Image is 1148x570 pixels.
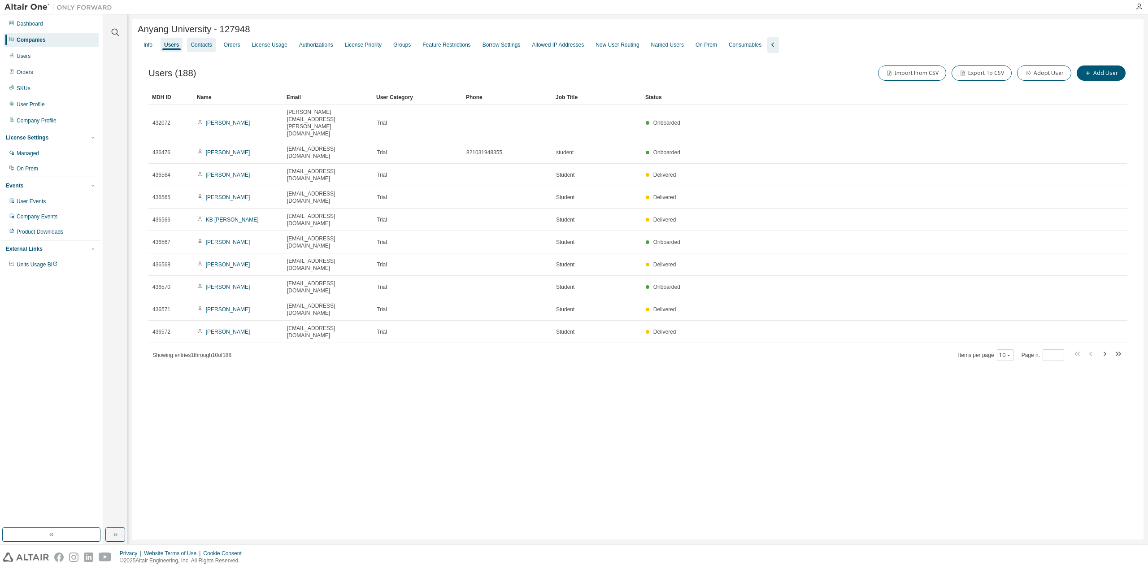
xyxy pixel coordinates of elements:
[653,261,676,268] span: Delivered
[556,239,574,246] span: Student
[206,261,250,268] a: [PERSON_NAME]
[653,239,680,245] span: Onboarded
[4,3,117,12] img: Altair One
[17,228,63,235] div: Product Downloads
[206,120,250,126] a: [PERSON_NAME]
[377,283,387,291] span: Trial
[152,119,170,126] span: 432072
[651,41,684,48] div: Named Users
[483,41,521,48] div: Borrow Settings
[17,52,30,60] div: Users
[287,257,369,272] span: [EMAIL_ADDRESS][DOMAIN_NAME]
[556,261,574,268] span: Student
[653,149,680,156] span: Onboarded
[287,235,369,249] span: [EMAIL_ADDRESS][DOMAIN_NAME]
[653,194,676,200] span: Delivered
[377,216,387,223] span: Trial
[120,550,144,557] div: Privacy
[152,306,170,313] span: 436571
[556,216,574,223] span: Student
[653,217,676,223] span: Delivered
[377,194,387,201] span: Trial
[152,149,170,156] span: 436476
[653,329,676,335] span: Delivered
[377,261,387,268] span: Trial
[191,41,212,48] div: Contacts
[17,69,33,76] div: Orders
[377,171,387,178] span: Trial
[197,90,279,104] div: Name
[556,283,574,291] span: Student
[377,119,387,126] span: Trial
[376,90,459,104] div: User Category
[84,553,93,562] img: linkedin.svg
[999,352,1011,359] button: 10
[287,168,369,182] span: [EMAIL_ADDRESS][DOMAIN_NAME]
[393,41,411,48] div: Groups
[287,302,369,317] span: [EMAIL_ADDRESS][DOMAIN_NAME]
[17,198,46,205] div: User Events
[653,284,680,290] span: Onboarded
[17,261,58,268] span: Units Usage BI
[224,41,240,48] div: Orders
[206,284,250,290] a: [PERSON_NAME]
[252,41,287,48] div: License Usage
[377,239,387,246] span: Trial
[287,190,369,205] span: [EMAIL_ADDRESS][DOMAIN_NAME]
[54,553,64,562] img: facebook.svg
[287,109,369,137] span: [PERSON_NAME][EMAIL_ADDRESS][PERSON_NAME][DOMAIN_NAME]
[377,149,387,156] span: Trial
[152,352,231,358] span: Showing entries 1 through 10 of 188
[206,306,250,313] a: [PERSON_NAME]
[556,90,638,104] div: Job Title
[120,557,247,565] p: © 2025 Altair Engineering, Inc. All Rights Reserved.
[206,329,250,335] a: [PERSON_NAME]
[653,172,676,178] span: Delivered
[206,149,250,156] a: [PERSON_NAME]
[556,306,574,313] span: Student
[206,239,250,245] a: [PERSON_NAME]
[17,213,57,220] div: Company Events
[696,41,717,48] div: On Prem
[206,194,250,200] a: [PERSON_NAME]
[152,216,170,223] span: 436566
[556,171,574,178] span: Student
[6,182,23,189] div: Events
[6,245,43,252] div: External Links
[3,553,49,562] img: altair_logo.svg
[17,150,39,157] div: Managed
[377,328,387,335] span: Trial
[138,24,250,35] span: Anyang University - 127948
[287,145,369,160] span: [EMAIL_ADDRESS][DOMAIN_NAME]
[69,553,78,562] img: instagram.svg
[152,194,170,201] span: 436565
[287,325,369,339] span: [EMAIL_ADDRESS][DOMAIN_NAME]
[878,65,946,81] button: Import From CSV
[1022,349,1064,361] span: Page n.
[958,349,1013,361] span: Items per page
[466,90,548,104] div: Phone
[203,550,247,557] div: Cookie Consent
[299,41,333,48] div: Authorizations
[206,217,259,223] a: KB [PERSON_NAME]
[152,239,170,246] span: 436567
[345,41,382,48] div: License Priority
[17,101,45,108] div: User Profile
[653,120,680,126] span: Onboarded
[152,171,170,178] span: 436564
[152,328,170,335] span: 436572
[17,85,30,92] div: SKUs
[1017,65,1071,81] button: Adopt User
[466,149,502,156] span: 821031948355
[287,90,369,104] div: Email
[645,90,1074,104] div: Status
[556,328,574,335] span: Student
[377,306,387,313] span: Trial
[17,36,46,44] div: Companies
[148,68,196,78] span: Users (188)
[152,90,190,104] div: MDH ID
[17,20,43,27] div: Dashboard
[144,550,203,557] div: Website Terms of Use
[287,213,369,227] span: [EMAIL_ADDRESS][DOMAIN_NAME]
[556,194,574,201] span: Student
